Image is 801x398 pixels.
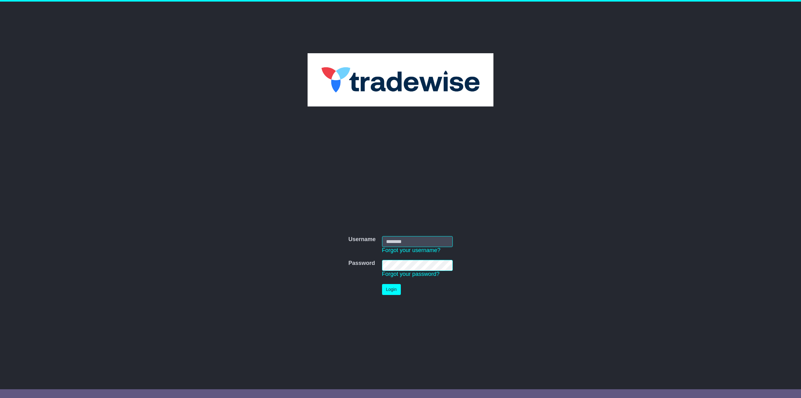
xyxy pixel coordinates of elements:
[382,284,401,295] button: Login
[382,271,440,277] a: Forgot your password?
[308,53,494,106] img: Tradewise Global Logistics
[348,260,375,267] label: Password
[382,247,441,253] a: Forgot your username?
[348,236,375,243] label: Username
